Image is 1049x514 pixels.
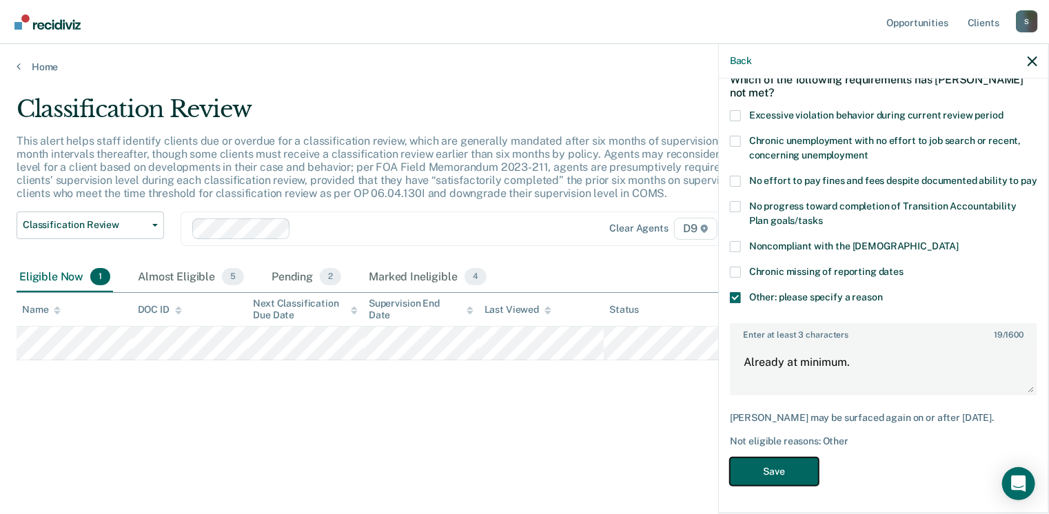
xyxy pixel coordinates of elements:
[369,298,473,321] div: Supervision End Date
[730,62,1037,110] div: Which of the following requirements has [PERSON_NAME] not met?
[366,263,489,293] div: Marked Ineligible
[135,263,247,293] div: Almost Eligible
[1002,467,1035,500] div: Open Intercom Messenger
[609,304,639,316] div: Status
[320,268,341,286] span: 2
[730,412,1037,424] div: [PERSON_NAME] may be surfaced again on or after [DATE].
[749,110,1004,121] span: Excessive violation behavior during current review period
[14,14,81,30] img: Recidiviz
[674,218,717,240] span: D9
[731,325,1036,340] label: Enter at least 3 characters
[17,134,800,201] p: This alert helps staff identify clients due or overdue for a classification review, which are gen...
[138,304,182,316] div: DOC ID
[730,55,752,67] button: Back
[222,268,244,286] span: 5
[731,343,1036,394] textarea: Already at minimum.
[465,268,487,286] span: 4
[749,201,1017,226] span: No progress toward completion of Transition Accountability Plan goals/tasks
[269,263,344,293] div: Pending
[17,263,113,293] div: Eligible Now
[994,330,1023,340] span: / 1600
[749,240,959,251] span: Noncompliant with the [DEMOGRAPHIC_DATA]
[17,61,1032,73] a: Home
[90,268,110,286] span: 1
[1016,10,1038,32] div: S
[1016,10,1038,32] button: Profile dropdown button
[485,304,551,316] div: Last Viewed
[253,298,358,321] div: Next Classification Due Date
[610,223,669,234] div: Clear agents
[22,304,61,316] div: Name
[17,95,804,134] div: Classification Review
[23,219,147,231] span: Classification Review
[749,175,1037,186] span: No effort to pay fines and fees despite documented ability to pay
[749,266,904,277] span: Chronic missing of reporting dates
[730,458,819,486] button: Save
[749,291,883,302] span: Other: please specify a reason
[730,435,1037,447] div: Not eligible reasons: Other
[749,135,1021,161] span: Chronic unemployment with no effort to job search or recent, concerning unemployment
[994,330,1003,340] span: 19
